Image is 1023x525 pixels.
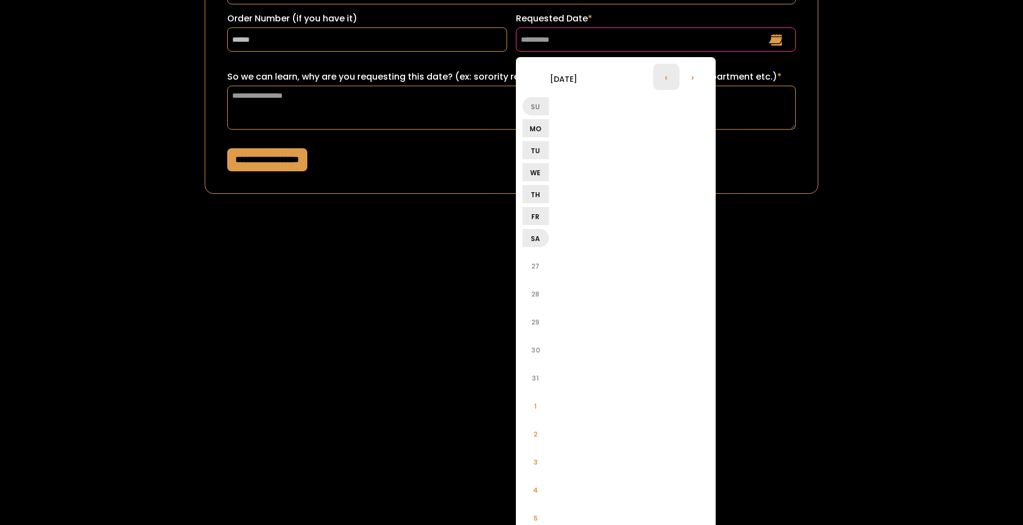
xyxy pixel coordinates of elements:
li: Mo [522,119,549,137]
li: 1 [522,393,549,419]
li: 31 [522,365,549,391]
li: ‹ [653,64,679,90]
li: 30 [522,337,549,363]
label: Order Number (if you have it) [227,12,507,25]
li: [DATE] [522,65,605,92]
li: 29 [522,309,549,335]
li: Th [522,185,549,203]
li: 4 [522,477,549,503]
li: Sa [522,229,549,247]
li: 3 [522,449,549,475]
li: › [679,64,706,90]
li: 2 [522,421,549,447]
li: Su [522,97,549,115]
li: Fr [522,207,549,225]
label: Requested Date [516,12,796,25]
li: 27 [522,253,549,279]
li: 28 [522,281,549,307]
li: We [522,163,549,181]
label: So we can learn, why are you requesting this date? (ex: sorority recruitment, lease turn over for... [227,70,796,83]
li: Tu [522,141,549,159]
